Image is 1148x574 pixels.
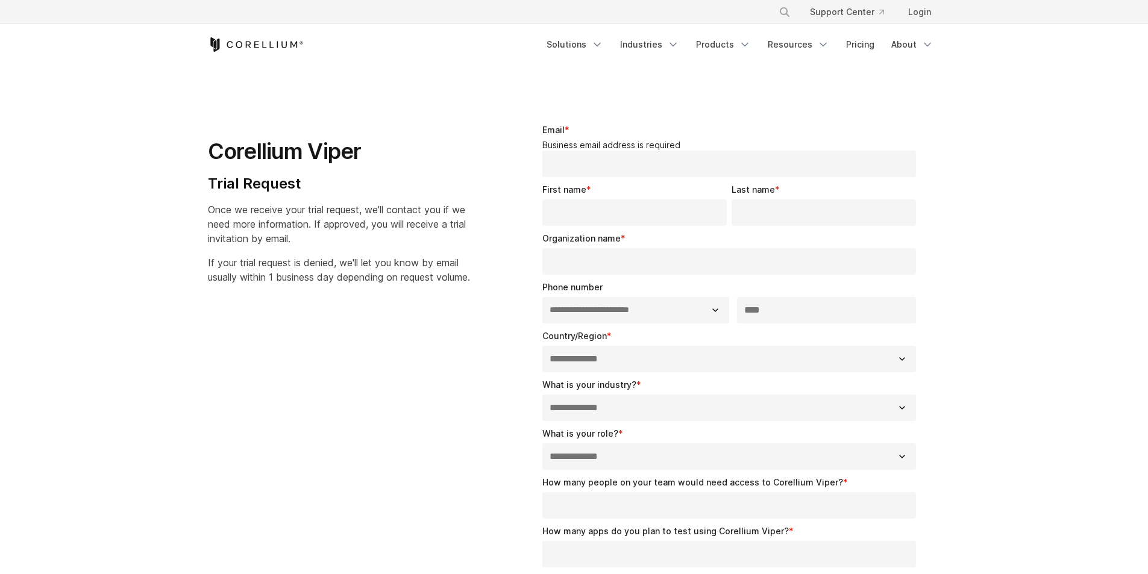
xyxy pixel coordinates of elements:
[208,138,470,165] h1: Corellium Viper
[764,1,941,23] div: Navigation Menu
[774,1,795,23] button: Search
[542,428,618,438] span: What is your role?
[542,477,843,487] span: How many people on your team would need access to Corellium Viper?
[732,184,775,195] span: Last name
[208,37,304,52] a: Corellium Home
[542,233,621,243] span: Organization name
[208,204,466,245] span: Once we receive your trial request, we'll contact you if we need more information. If approved, y...
[689,34,758,55] a: Products
[542,184,586,195] span: First name
[542,282,603,292] span: Phone number
[542,331,607,341] span: Country/Region
[899,1,941,23] a: Login
[761,34,836,55] a: Resources
[208,257,470,283] span: If your trial request is denied, we'll let you know by email usually within 1 business day depend...
[542,379,636,390] span: What is your industry?
[539,34,941,55] div: Navigation Menu
[208,175,470,193] h4: Trial Request
[542,140,921,151] legend: Business email address is required
[542,125,565,135] span: Email
[539,34,610,55] a: Solutions
[884,34,941,55] a: About
[800,1,894,23] a: Support Center
[839,34,882,55] a: Pricing
[542,526,789,536] span: How many apps do you plan to test using Corellium Viper?
[613,34,686,55] a: Industries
